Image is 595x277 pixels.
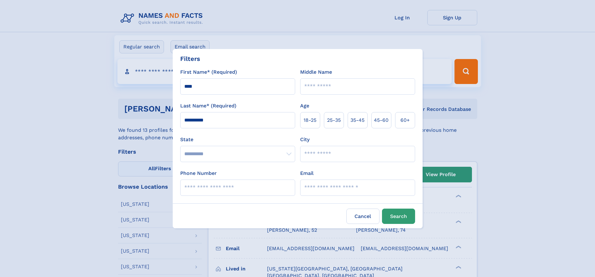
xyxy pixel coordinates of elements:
div: Filters [180,54,200,63]
label: Email [300,170,314,177]
label: First Name* (Required) [180,68,237,76]
label: Age [300,102,309,110]
label: Middle Name [300,68,332,76]
label: Cancel [346,209,379,224]
span: 60+ [400,116,410,124]
span: 45‑60 [374,116,389,124]
span: 18‑25 [304,116,316,124]
span: 25‑35 [327,116,341,124]
label: Last Name* (Required) [180,102,236,110]
button: Search [382,209,415,224]
label: State [180,136,295,143]
span: 35‑45 [350,116,364,124]
label: Phone Number [180,170,217,177]
label: City [300,136,310,143]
